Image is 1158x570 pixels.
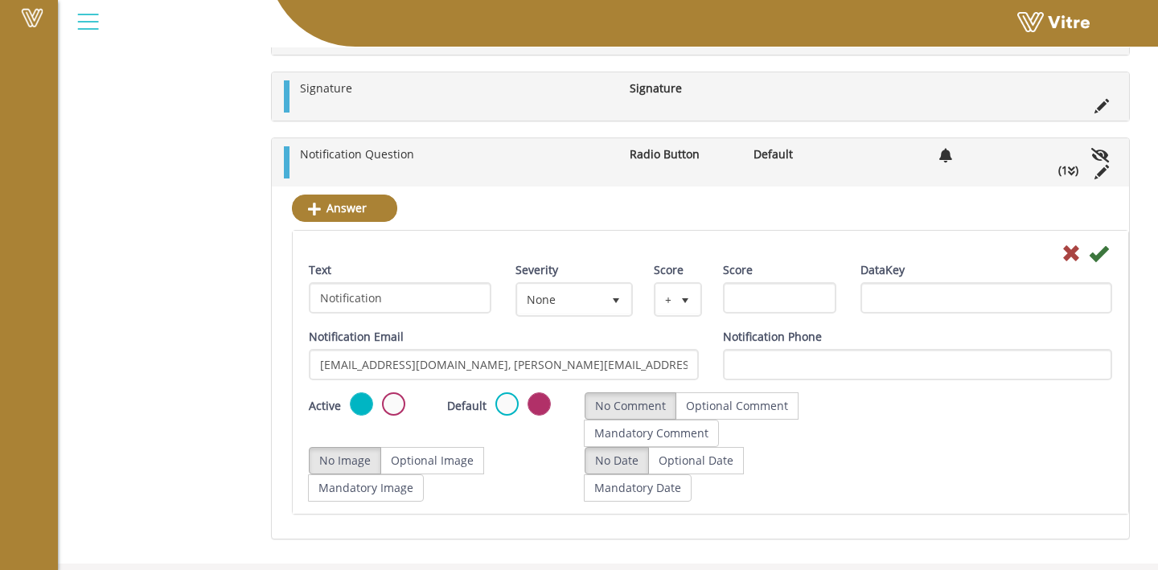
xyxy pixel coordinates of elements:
label: Notification Phone [723,329,822,345]
li: Radio Button [622,146,745,162]
a: Answer [292,195,397,222]
label: No Comment [585,392,676,420]
label: Optional Image [380,447,484,474]
span: Signature [300,80,352,96]
label: Default [447,398,487,414]
label: No Image [309,447,381,474]
label: Score [723,262,753,278]
span: + [656,285,671,314]
label: Mandatory Image [308,474,424,502]
span: select [671,285,700,314]
label: Active [309,398,341,414]
label: Optional Comment [675,392,799,420]
label: Notification Email [309,329,404,345]
label: Mandatory Date [584,474,692,502]
label: DataKey [860,262,905,278]
li: (1 ) [1050,162,1086,178]
span: None [518,285,602,314]
input: example1@mail.com;example2@mail.com [309,349,699,380]
label: Mandatory Comment [584,420,719,447]
li: Default [745,146,869,162]
label: Optional Date [648,447,744,474]
label: Score [654,262,684,278]
li: Signature [622,80,745,96]
span: select [602,285,630,314]
span: Notification Question [300,146,414,162]
label: Text [309,262,331,278]
label: Severity [515,262,558,278]
label: No Date [585,447,649,474]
